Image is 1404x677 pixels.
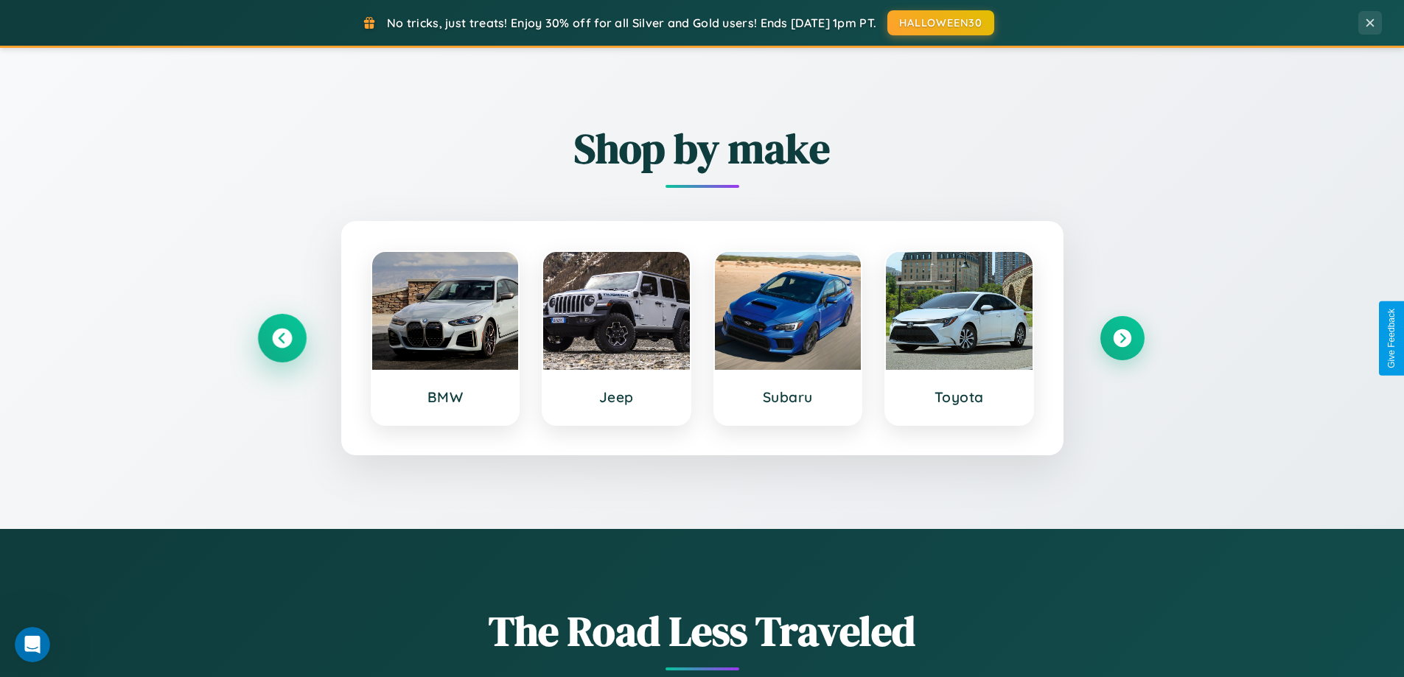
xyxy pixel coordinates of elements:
[260,603,1145,659] h1: The Road Less Traveled
[387,388,504,406] h3: BMW
[260,120,1145,177] h2: Shop by make
[901,388,1018,406] h3: Toyota
[387,15,876,30] span: No tricks, just treats! Enjoy 30% off for all Silver and Gold users! Ends [DATE] 1pm PT.
[558,388,675,406] h3: Jeep
[15,627,50,662] iframe: Intercom live chat
[887,10,994,35] button: HALLOWEEN30
[1386,309,1397,368] div: Give Feedback
[730,388,847,406] h3: Subaru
